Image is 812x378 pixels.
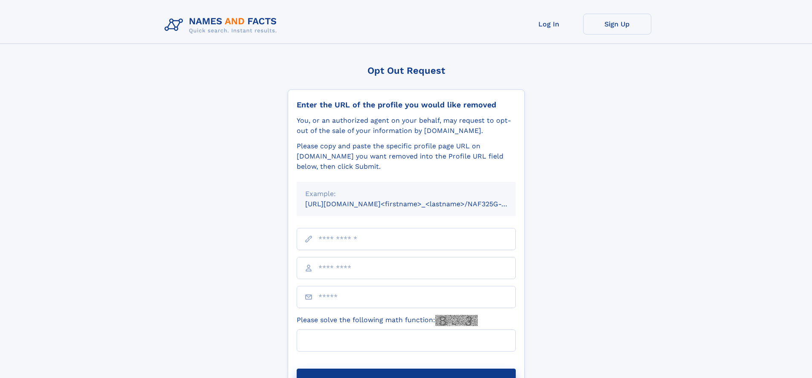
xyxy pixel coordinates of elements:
[161,14,284,37] img: Logo Names and Facts
[297,315,478,326] label: Please solve the following math function:
[583,14,651,35] a: Sign Up
[515,14,583,35] a: Log In
[305,189,507,199] div: Example:
[305,200,532,208] small: [URL][DOMAIN_NAME]<firstname>_<lastname>/NAF325G-xxxxxxxx
[288,65,525,76] div: Opt Out Request
[297,100,516,110] div: Enter the URL of the profile you would like removed
[297,141,516,172] div: Please copy and paste the specific profile page URL on [DOMAIN_NAME] you want removed into the Pr...
[297,115,516,136] div: You, or an authorized agent on your behalf, may request to opt-out of the sale of your informatio...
